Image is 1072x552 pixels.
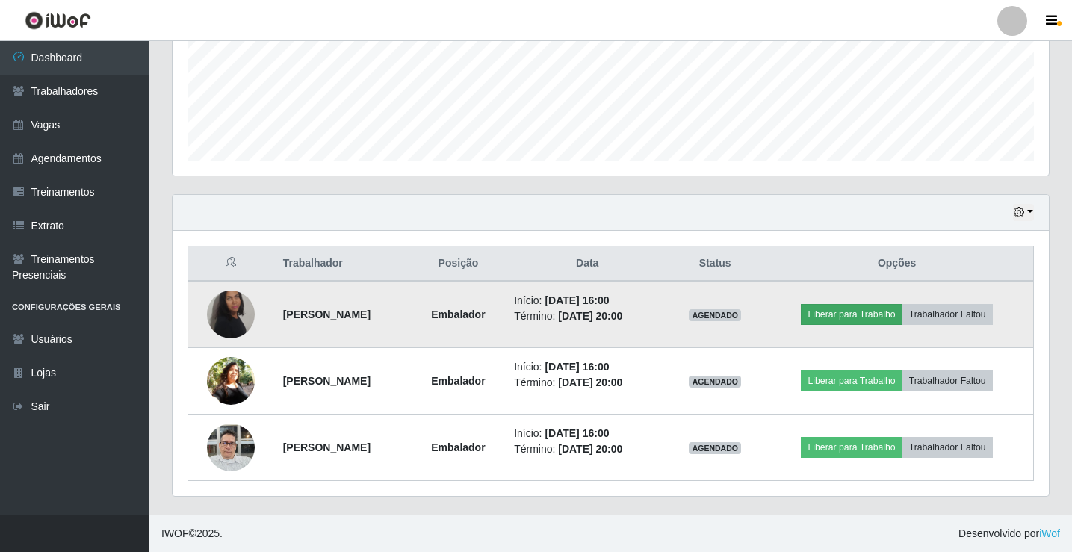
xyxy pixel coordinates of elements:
[431,441,485,453] strong: Embalador
[505,246,669,282] th: Data
[689,376,741,388] span: AGENDADO
[283,308,371,320] strong: [PERSON_NAME]
[514,426,660,441] li: Início:
[283,441,371,453] strong: [PERSON_NAME]
[801,304,902,325] button: Liberar para Trabalho
[431,375,485,387] strong: Embalador
[1039,527,1060,539] a: iWof
[689,442,741,454] span: AGENDADO
[207,279,255,350] img: 1734738969942.jpeg
[274,246,412,282] th: Trabalhador
[545,294,609,306] time: [DATE] 16:00
[689,309,741,321] span: AGENDADO
[412,246,505,282] th: Posição
[902,304,993,325] button: Trabalhador Faltou
[25,11,91,30] img: CoreUI Logo
[801,437,902,458] button: Liberar para Trabalho
[431,308,485,320] strong: Embalador
[902,437,993,458] button: Trabalhador Faltou
[514,293,660,308] li: Início:
[958,526,1060,542] span: Desenvolvido por
[558,310,622,322] time: [DATE] 20:00
[514,375,660,391] li: Término:
[902,370,993,391] button: Trabalhador Faltou
[801,370,902,391] button: Liberar para Trabalho
[207,415,255,479] img: 1758802136118.jpeg
[161,526,223,542] span: © 2025 .
[760,246,1033,282] th: Opções
[514,441,660,457] li: Término:
[545,361,609,373] time: [DATE] 16:00
[207,357,255,404] img: 1747789911751.jpeg
[514,359,660,375] li: Início:
[669,246,760,282] th: Status
[283,375,371,387] strong: [PERSON_NAME]
[558,376,622,388] time: [DATE] 20:00
[514,308,660,324] li: Término:
[545,427,609,439] time: [DATE] 16:00
[558,443,622,455] time: [DATE] 20:00
[161,527,189,539] span: IWOF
